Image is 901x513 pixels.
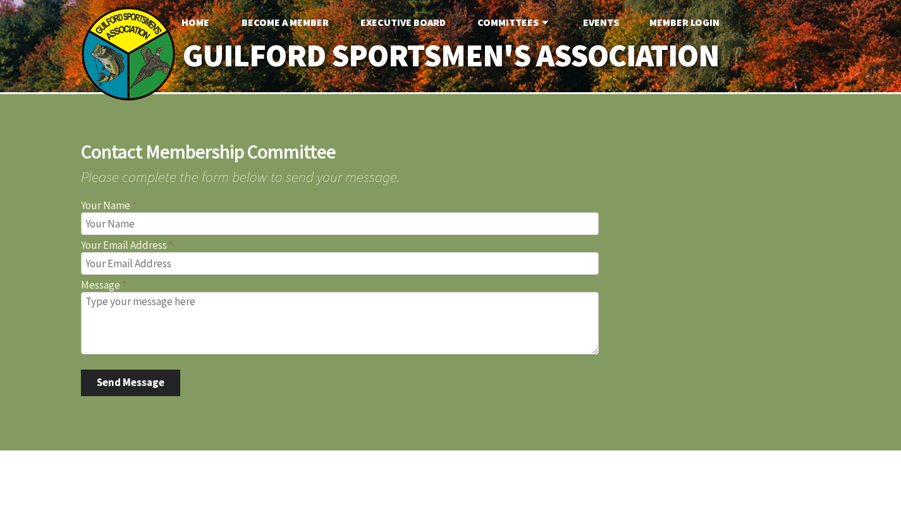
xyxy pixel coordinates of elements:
[81,280,821,291] label: Message
[81,240,821,251] label: Your Email Address
[639,9,730,35] a: Member Login
[573,9,629,35] a: Events
[81,252,599,275] input: Your Email Address
[350,9,456,35] a: Executive Board
[467,9,561,35] a: Committees
[81,212,599,235] input: Your Name
[231,9,339,35] a: Become A Member
[171,9,219,35] a: Home
[81,142,821,162] h2: Contact Membership Committee
[156,29,745,83] a: Guilford Sportsmen's Association
[81,6,176,101] img: logo_sm.png
[81,162,821,184] span: Please complete the form below to send your message.
[81,200,821,211] label: Your Name
[81,370,181,396] button: Send Message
